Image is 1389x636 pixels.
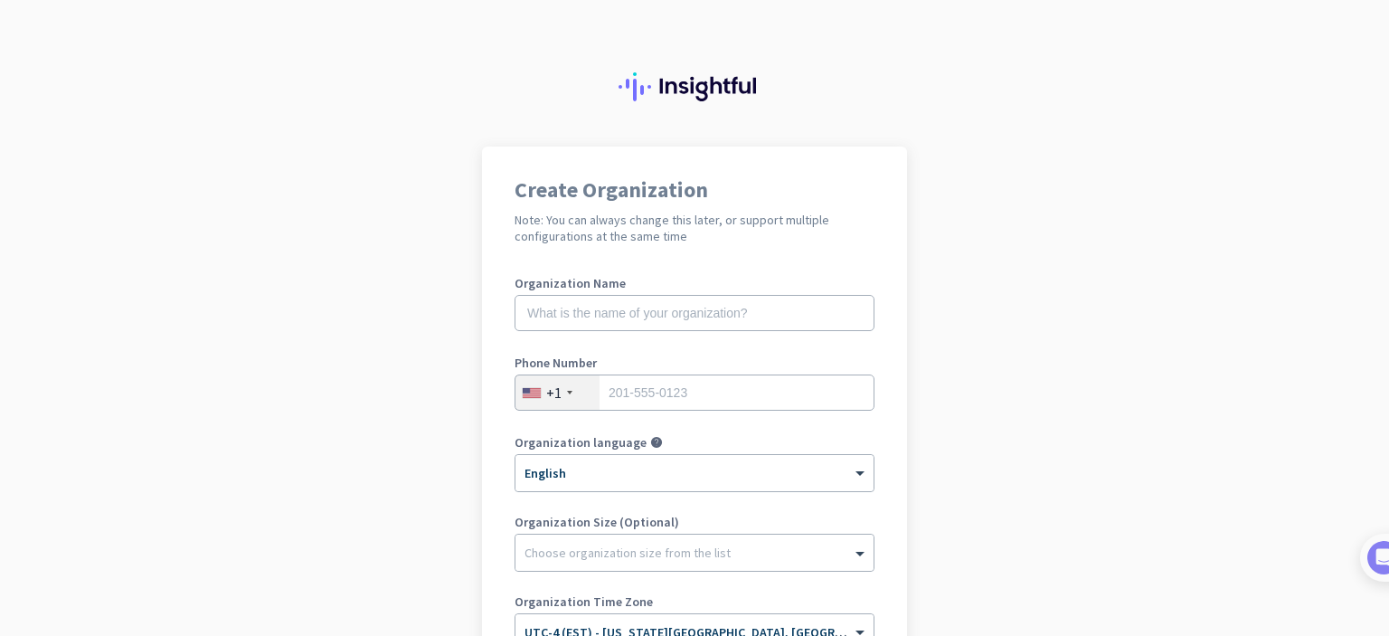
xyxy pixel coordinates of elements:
[515,212,874,244] h2: Note: You can always change this later, or support multiple configurations at the same time
[515,179,874,201] h1: Create Organization
[619,72,770,101] img: Insightful
[515,516,874,528] label: Organization Size (Optional)
[515,375,874,411] input: 201-555-0123
[515,436,647,449] label: Organization language
[515,595,874,608] label: Organization Time Zone
[515,356,874,369] label: Phone Number
[515,277,874,290] label: Organization Name
[546,384,562,402] div: +1
[515,295,874,331] input: What is the name of your organization?
[650,436,663,449] i: help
